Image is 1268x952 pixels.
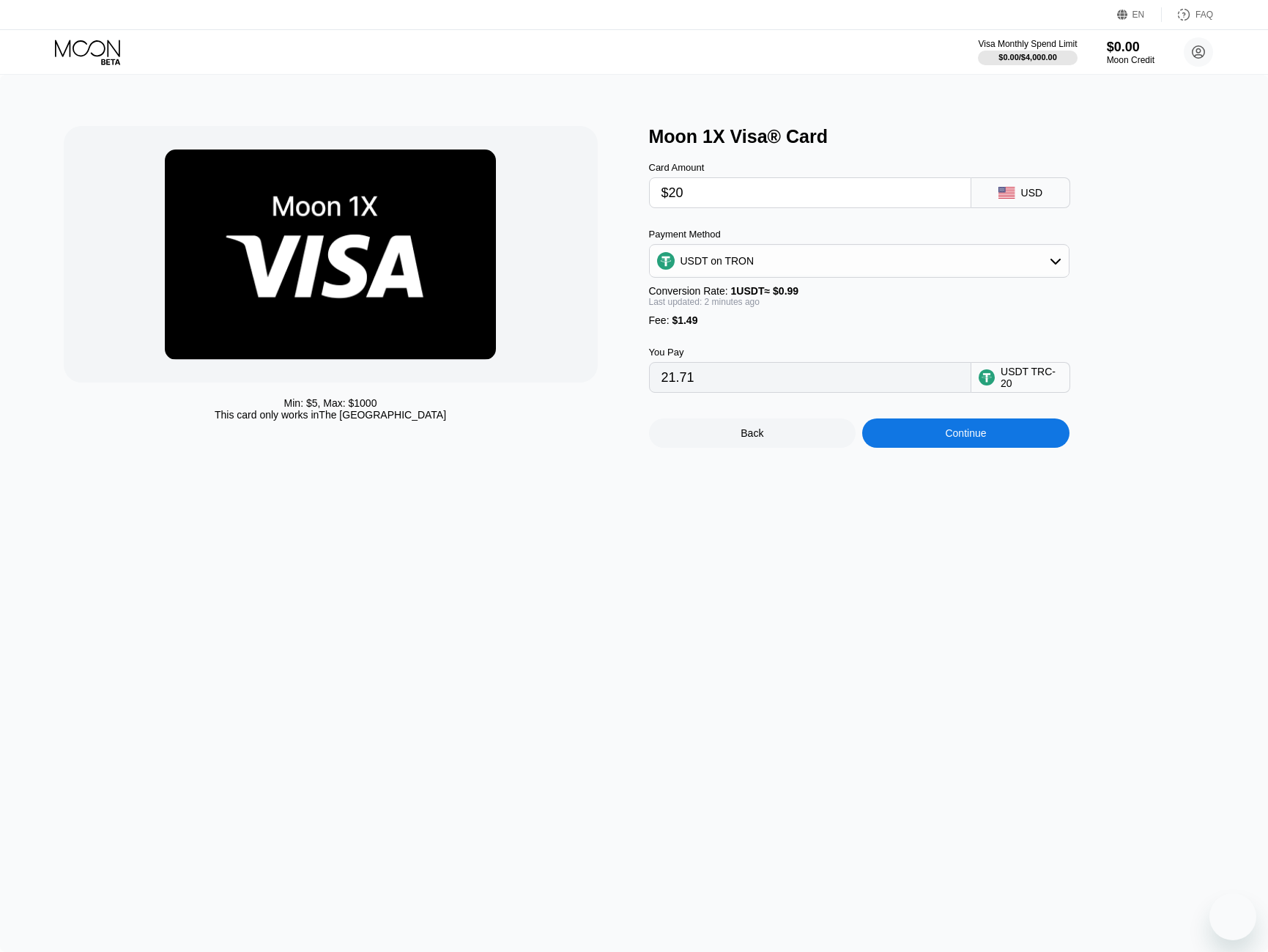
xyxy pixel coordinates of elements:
[862,418,1069,448] div: Continue
[650,246,1069,276] div: USDT on TRON
[1001,366,1062,389] div: USDT TRC-20
[998,53,1057,62] div: $0.00 / $4,000.00
[731,285,799,297] span: 1 USDT ≈ $0.99
[1107,40,1154,65] div: $0.00Moon Credit
[661,178,959,207] input: $0.00
[945,427,986,439] div: Continue
[978,39,1077,49] div: Visa Monthly Spend Limit
[741,427,763,439] div: Back
[1107,40,1154,55] div: $0.00
[672,314,697,326] span: $1.49
[649,314,1069,326] div: Fee :
[649,162,971,173] div: Card Amount
[681,255,755,267] div: USDT on TRON
[978,39,1077,65] div: Visa Monthly Spend Limit$0.00/$4,000.00
[1132,10,1145,20] div: EN
[649,418,856,448] div: Back
[649,347,971,358] div: You Pay
[649,285,1069,297] div: Conversion Rate:
[649,126,1220,147] div: Moon 1X Visa® Card
[284,397,377,409] div: Min: $ 5 , Max: $ 1000
[1195,10,1213,20] div: FAQ
[215,409,446,421] div: This card only works in The [GEOGRAPHIC_DATA]
[649,229,1069,240] div: Payment Method
[1117,7,1162,22] div: EN
[1209,893,1256,940] iframe: Button to launch messaging window
[1021,187,1043,199] div: USD
[1107,55,1154,65] div: Moon Credit
[649,297,1069,307] div: Last updated: 2 minutes ago
[1162,7,1213,22] div: FAQ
